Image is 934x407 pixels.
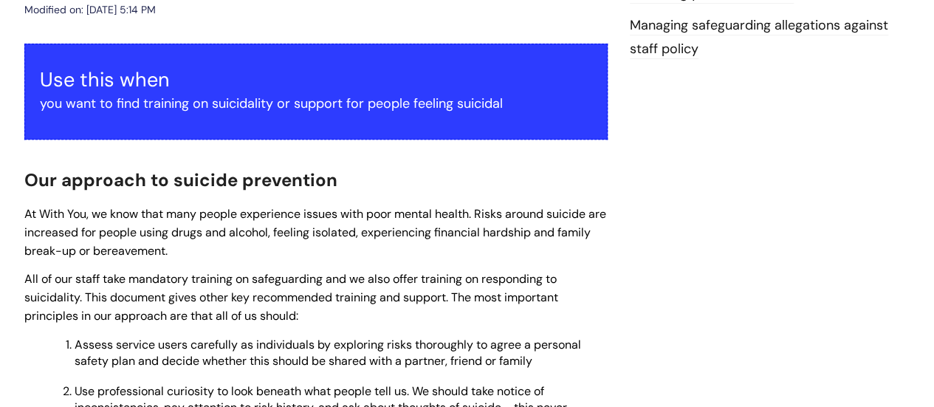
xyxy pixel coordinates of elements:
div: Modified on: [DATE] 5:14 PM [24,1,156,19]
span: Our approach to suicide prevention [24,168,337,191]
span: Assess service users carefully as individuals by exploring risks thoroughly to agree a personal s... [75,337,581,369]
p: you want to find training on suicidality or support for people feeling suicidal [40,92,592,115]
span: All of our staff take mandatory training on safeguarding and we also offer training on responding... [24,271,558,324]
span: At With You, we know that many people experience issues with poor mental health. Risks around sui... [24,206,606,259]
a: Managing safeguarding allegations against staff policy [630,16,888,59]
h3: Use this when [40,68,592,92]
